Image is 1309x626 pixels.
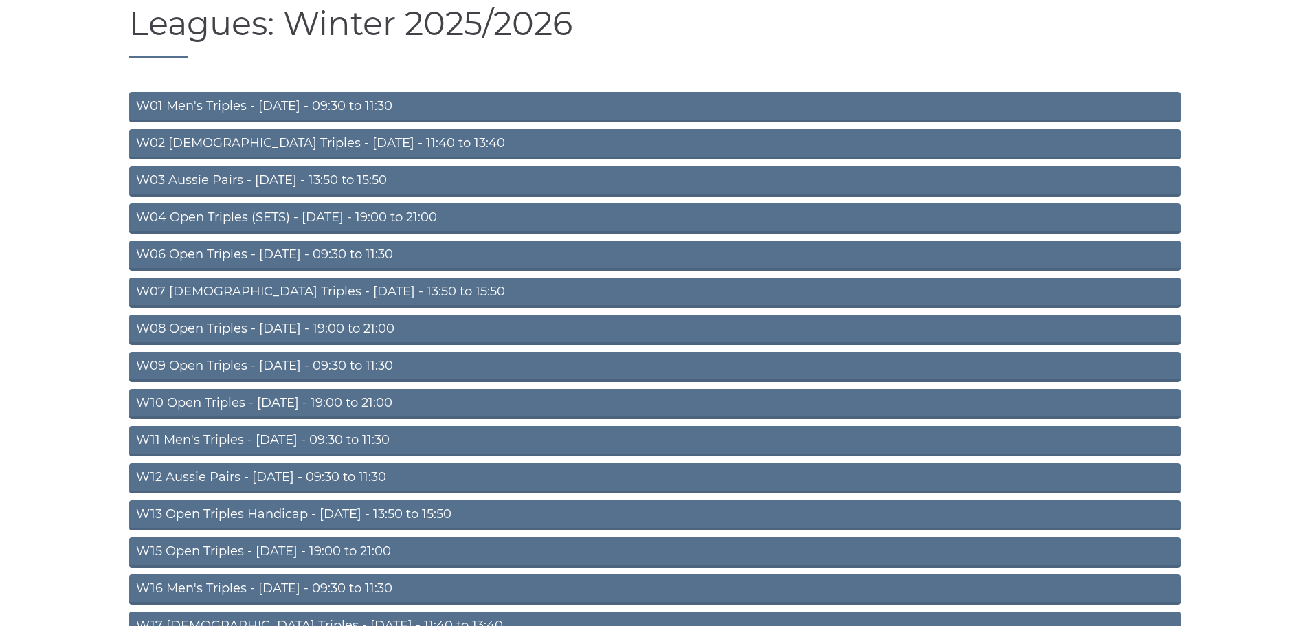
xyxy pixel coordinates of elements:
[129,92,1181,122] a: W01 Men's Triples - [DATE] - 09:30 to 11:30
[129,537,1181,568] a: W15 Open Triples - [DATE] - 19:00 to 21:00
[129,463,1181,493] a: W12 Aussie Pairs - [DATE] - 09:30 to 11:30
[129,426,1181,456] a: W11 Men's Triples - [DATE] - 09:30 to 11:30
[129,315,1181,345] a: W08 Open Triples - [DATE] - 19:00 to 21:00
[129,500,1181,530] a: W13 Open Triples Handicap - [DATE] - 13:50 to 15:50
[129,5,1181,58] h1: Leagues: Winter 2025/2026
[129,166,1181,197] a: W03 Aussie Pairs - [DATE] - 13:50 to 15:50
[129,241,1181,271] a: W06 Open Triples - [DATE] - 09:30 to 11:30
[129,129,1181,159] a: W02 [DEMOGRAPHIC_DATA] Triples - [DATE] - 11:40 to 13:40
[129,574,1181,605] a: W16 Men's Triples - [DATE] - 09:30 to 11:30
[129,278,1181,308] a: W07 [DEMOGRAPHIC_DATA] Triples - [DATE] - 13:50 to 15:50
[129,352,1181,382] a: W09 Open Triples - [DATE] - 09:30 to 11:30
[129,389,1181,419] a: W10 Open Triples - [DATE] - 19:00 to 21:00
[129,203,1181,234] a: W04 Open Triples (SETS) - [DATE] - 19:00 to 21:00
